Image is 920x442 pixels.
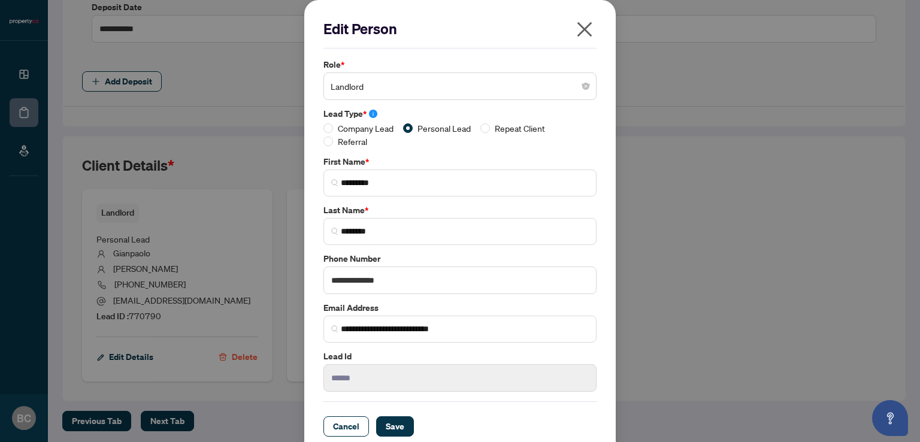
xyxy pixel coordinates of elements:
[323,155,597,168] label: First Name
[323,58,597,71] label: Role
[386,417,404,436] span: Save
[323,19,597,38] h2: Edit Person
[331,75,589,98] span: Landlord
[331,179,338,186] img: search_icon
[575,20,594,39] span: close
[333,135,372,148] span: Referral
[872,400,908,436] button: Open asap
[331,325,338,332] img: search_icon
[331,228,338,235] img: search_icon
[323,301,597,314] label: Email Address
[323,350,597,363] label: Lead Id
[323,107,597,120] label: Lead Type
[323,416,369,437] button: Cancel
[413,122,476,135] span: Personal Lead
[333,122,398,135] span: Company Lead
[369,110,377,118] span: info-circle
[333,417,359,436] span: Cancel
[490,122,550,135] span: Repeat Client
[582,83,589,90] span: close-circle
[376,416,414,437] button: Save
[323,204,597,217] label: Last Name
[323,252,597,265] label: Phone Number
